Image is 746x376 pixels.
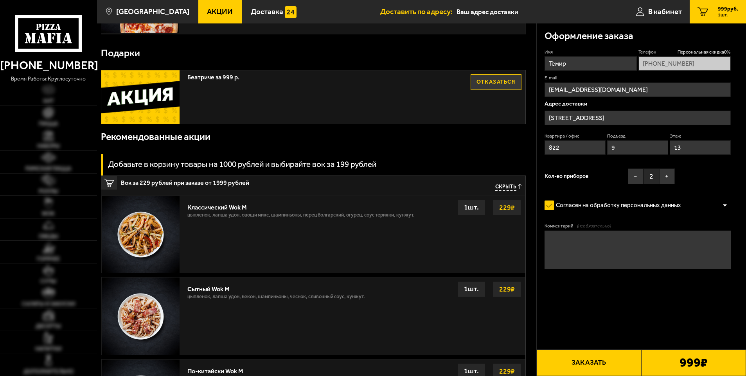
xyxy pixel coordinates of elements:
[678,49,731,56] span: Персональная скидка 0 %
[577,223,611,229] span: (необязательно)
[40,279,56,284] span: Супы
[545,198,689,213] label: Согласен на обработку персональных данных
[718,6,738,12] span: 999 руб.
[545,75,731,81] label: E-mail
[43,98,54,104] span: Хит
[638,49,731,56] label: Телефон
[101,195,525,274] a: Классический Wok Mцыпленок, лапша удон, овощи микс, шампиньоны, перец болгарский, огурец, соус те...
[718,13,738,17] span: 1 шт.
[22,301,75,307] span: Салаты и закуски
[458,281,485,297] div: 1 шт.
[39,189,58,194] span: Роллы
[457,5,606,19] input: Ваш адрес доставки
[101,132,210,142] h3: Рекомендованные акции
[497,282,517,297] strong: 229 ₽
[36,324,61,329] span: Десерты
[187,211,415,223] p: цыпленок, лапша удон, овощи микс, шампиньоны, перец болгарский, огурец, соус терияки, кунжут.
[37,256,60,262] span: Горячее
[101,277,525,355] a: Сытный Wok Mцыпленок, лапша удон, бекон, шампиньоны, чеснок, сливочный соус, кунжут.229₽1шт.
[207,8,233,15] span: Акции
[644,168,659,184] span: 2
[628,168,644,184] button: −
[670,133,731,140] label: Этаж
[101,48,140,58] h3: Подарки
[285,6,297,18] img: 15daf4d41897b9f0e9f617042186c801.svg
[39,234,58,239] span: Обеды
[545,56,637,71] input: Имя
[187,281,365,293] div: Сытный Wok M
[187,70,442,81] span: Беатриче за 999 р.
[471,74,521,90] button: Отказаться
[108,160,376,168] h3: Добавьте в корзину товары на 1000 рублей и выбирайте вок за 199 рублей
[116,8,189,15] span: [GEOGRAPHIC_DATA]
[545,49,637,56] label: Имя
[638,56,731,71] input: +7 (
[545,133,606,140] label: Квартира / офис
[25,166,71,172] span: Римская пицца
[545,174,588,179] span: Кол-во приборов
[497,200,517,215] strong: 229 ₽
[607,133,669,140] label: Подъезд
[545,31,633,41] h3: Оформление заказа
[23,369,74,374] span: Дополнительно
[495,184,516,191] span: Скрыть
[187,363,427,375] div: По-китайски Wok M
[39,121,58,127] span: Пицца
[536,349,641,376] button: Заказать
[37,143,60,149] span: Наборы
[545,101,731,107] p: Адрес доставки
[187,200,415,211] div: Классический Wok M
[648,8,682,15] span: В кабинет
[679,356,708,369] b: 999 ₽
[35,346,61,352] span: Напитки
[42,211,55,217] span: WOK
[251,8,283,15] span: Доставка
[458,200,485,215] div: 1 шт.
[380,8,457,15] span: Доставить по адресу:
[659,168,675,184] button: +
[545,223,731,229] label: Комментарий
[495,184,521,191] button: Скрыть
[545,82,731,97] input: @
[121,176,375,186] span: Вок за 229 рублей при заказе от 1999 рублей
[187,293,365,304] p: цыпленок, лапша удон, бекон, шампиньоны, чеснок, сливочный соус, кунжут.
